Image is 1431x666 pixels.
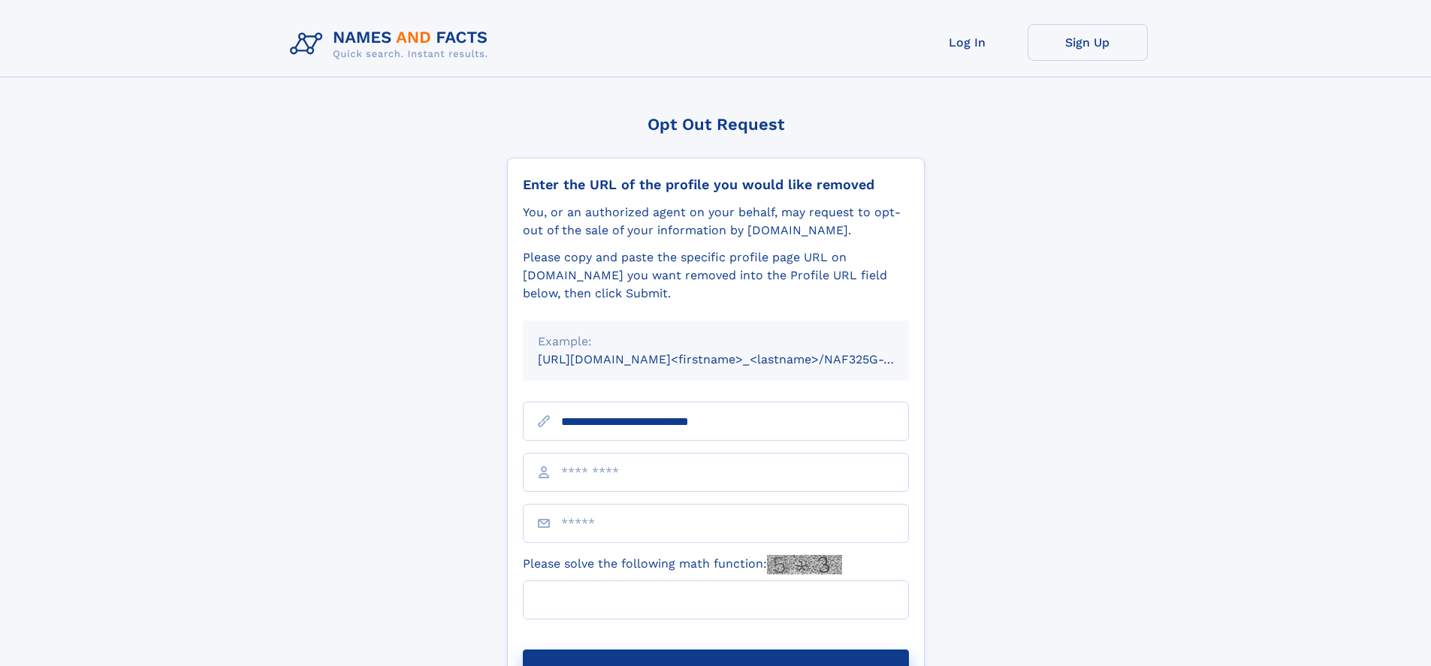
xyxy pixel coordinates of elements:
div: Opt Out Request [507,115,925,134]
div: Example: [538,333,894,351]
a: Log In [907,24,1028,61]
img: Logo Names and Facts [284,24,500,65]
div: Enter the URL of the profile you would like removed [523,176,909,193]
small: [URL][DOMAIN_NAME]<firstname>_<lastname>/NAF325G-xxxxxxxx [538,352,937,366]
a: Sign Up [1028,24,1148,61]
label: Please solve the following math function: [523,555,842,574]
div: Please copy and paste the specific profile page URL on [DOMAIN_NAME] you want removed into the Pr... [523,249,909,303]
div: You, or an authorized agent on your behalf, may request to opt-out of the sale of your informatio... [523,203,909,240]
